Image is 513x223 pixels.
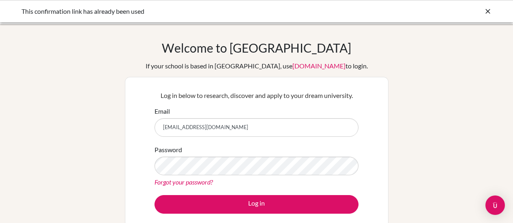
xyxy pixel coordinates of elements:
p: Log in below to research, discover and apply to your dream university. [155,91,358,100]
div: This confirmation link has already been used [21,6,370,16]
a: [DOMAIN_NAME] [292,62,346,70]
a: Forgot your password? [155,178,213,186]
button: Log in [155,195,358,214]
label: Email [155,106,170,116]
div: Open Intercom Messenger [485,195,505,215]
h1: Welcome to [GEOGRAPHIC_DATA] [162,40,351,55]
label: Password [155,145,182,155]
div: If your school is based in [GEOGRAPHIC_DATA], use to login. [146,61,368,71]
